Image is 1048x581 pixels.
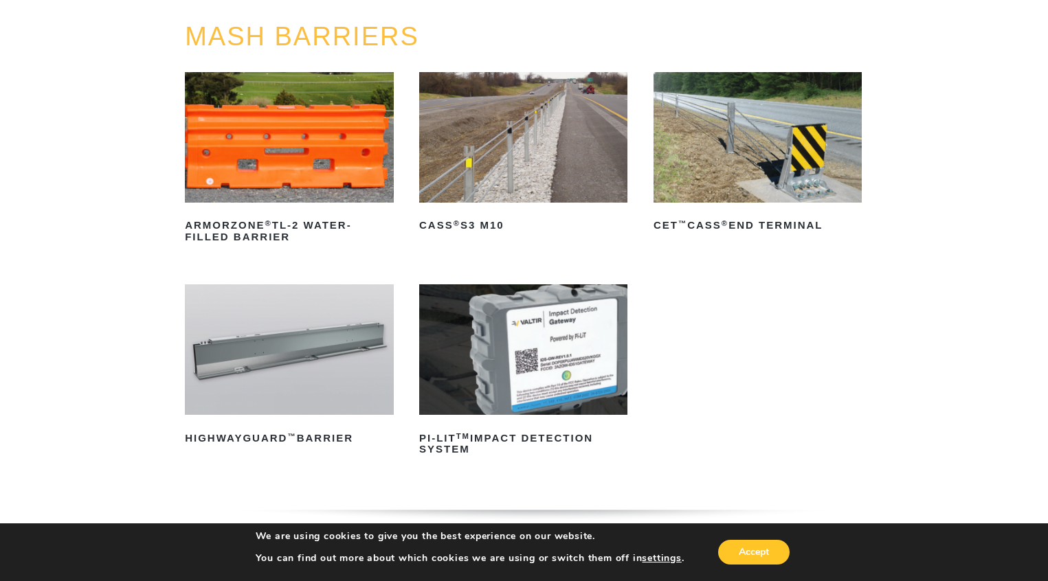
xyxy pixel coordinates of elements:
[654,215,862,237] h2: CET CASS End Terminal
[654,72,862,236] a: CET™CASS®End Terminal
[718,540,790,565] button: Accept
[419,72,627,236] a: CASS®S3 M10
[454,219,460,227] sup: ®
[722,219,728,227] sup: ®
[642,552,681,565] button: settings
[256,552,684,565] p: You can find out more about which cookies we are using or switch them off in .
[419,284,627,460] a: PI-LITTMImpact Detection System
[287,432,296,440] sup: ™
[185,284,393,448] a: HighwayGuard™Barrier
[185,22,419,51] a: MASH BARRIERS
[456,432,470,440] sup: TM
[185,215,393,248] h2: ArmorZone TL-2 Water-Filled Barrier
[185,427,393,449] h2: HighwayGuard Barrier
[256,530,684,543] p: We are using cookies to give you the best experience on our website.
[265,219,271,227] sup: ®
[419,427,627,460] h2: PI-LIT Impact Detection System
[419,215,627,237] h2: CASS S3 M10
[185,72,393,248] a: ArmorZone®TL-2 Water-Filled Barrier
[678,219,687,227] sup: ™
